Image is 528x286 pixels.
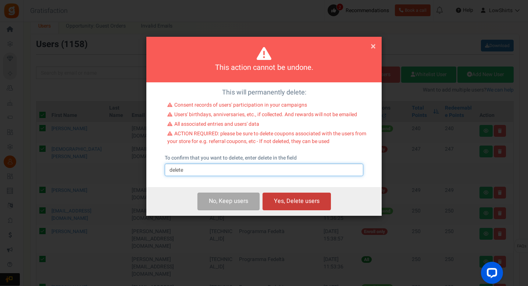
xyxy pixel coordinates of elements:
span: s [245,197,248,205]
p: This will permanently delete: [152,88,376,97]
li: All associated entries and users' data [167,121,366,130]
li: Consent records of users' participation in your campaigns [167,101,366,111]
li: ACTION REQUIRED: please be sure to delete coupons associated with the users from your store for e... [167,130,366,147]
button: No, Keep users [197,193,260,210]
h4: This action cannot be undone. [156,62,372,73]
input: delete [165,164,363,176]
li: Users' birthdays, anniversaries, etc., if collected. And rewards will not be emailed [167,111,366,121]
span: × [371,39,376,53]
label: To confirm that you want to delete, enter delete in the field [165,154,297,162]
button: Yes, Delete users [263,193,331,210]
